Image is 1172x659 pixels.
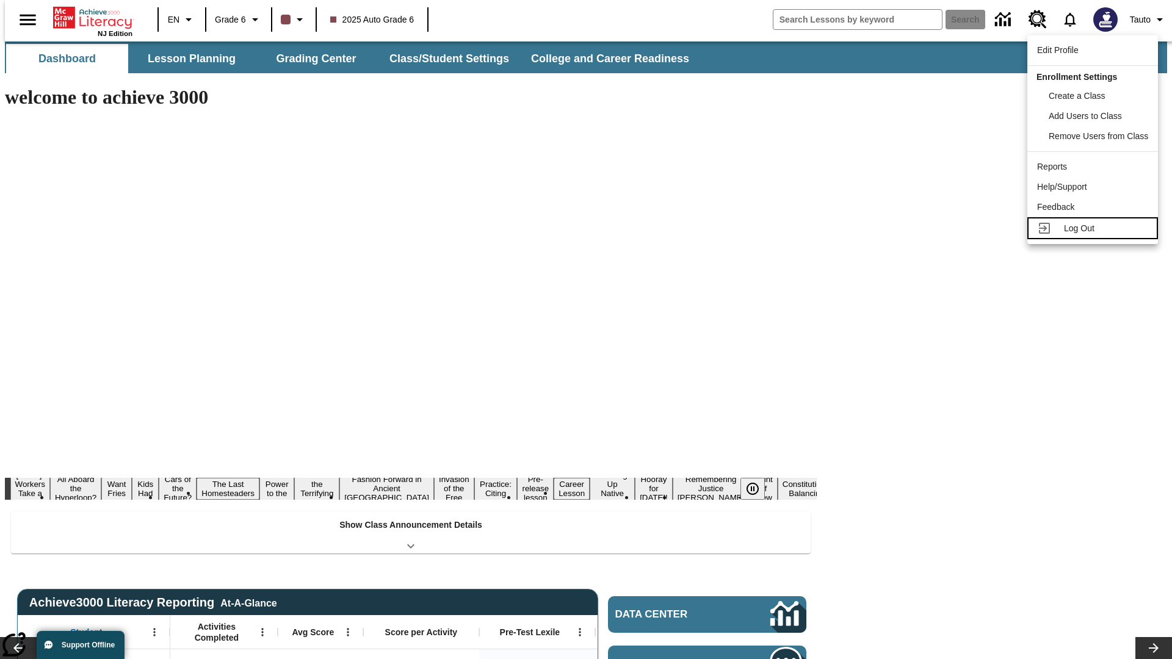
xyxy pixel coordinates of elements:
span: Reports [1037,162,1067,171]
span: Create a Class [1049,91,1105,101]
span: Enrollment Settings [1036,72,1117,82]
span: Help/Support [1037,182,1087,192]
span: Add Users to Class [1049,111,1122,121]
span: Log Out [1064,223,1094,233]
span: Edit Profile [1037,45,1079,55]
span: Feedback [1037,202,1074,212]
span: Remove Users from Class [1049,131,1148,141]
